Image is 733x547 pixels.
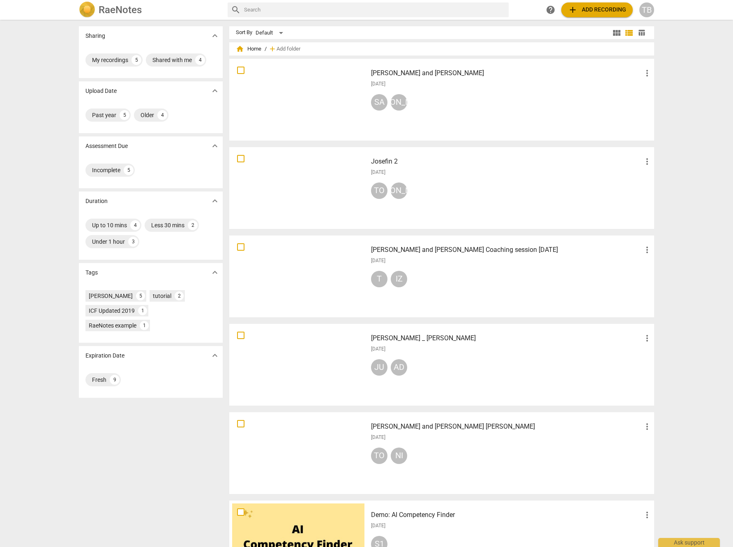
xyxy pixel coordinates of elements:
span: expand_more [210,268,220,277]
button: TB [639,2,654,17]
div: NI [391,448,407,464]
button: Show more [209,195,221,207]
span: [DATE] [371,81,385,88]
button: Show more [209,30,221,42]
div: ICF Updated 2019 [89,307,135,315]
div: My recordings [92,56,128,64]
div: tutorial [153,292,171,300]
span: more_vert [642,510,652,520]
span: home [236,45,244,53]
div: Incomplete [92,166,120,174]
span: view_module [612,28,622,38]
div: [PERSON_NAME] [89,292,133,300]
div: RaeNotes example [89,321,136,330]
div: 5 [131,55,141,65]
div: 5 [124,165,134,175]
span: [DATE] [371,257,385,264]
button: List view [623,27,635,39]
span: / [265,46,267,52]
div: Shared with me [152,56,192,64]
span: expand_more [210,351,220,360]
div: 1 [140,321,149,330]
span: more_vert [642,333,652,343]
button: Table view [635,27,648,39]
span: more_vert [642,245,652,255]
div: [PERSON_NAME] [391,182,407,199]
span: [DATE] [371,346,385,353]
button: Tile view [611,27,623,39]
span: [DATE] [371,434,385,441]
span: more_vert [642,422,652,432]
div: 1 [138,306,147,315]
div: SA [371,94,387,111]
div: Up to 10 mins [92,221,127,229]
div: [PERSON_NAME] [391,94,407,111]
span: [DATE] [371,169,385,176]
a: [PERSON_NAME] and [PERSON_NAME][DATE]SA[PERSON_NAME] [232,62,651,138]
button: Upload [561,2,633,17]
div: Older [141,111,154,119]
span: more_vert [642,157,652,166]
span: add [268,45,277,53]
div: 4 [195,55,205,65]
h3: Izabela and Tom Coaching session 5 Nov 2024 [371,245,642,255]
div: AD [391,359,407,376]
span: expand_more [210,141,220,151]
p: Upload Date [85,87,117,95]
a: Help [543,2,558,17]
p: Tags [85,268,98,277]
div: 4 [157,110,167,120]
span: expand_more [210,196,220,206]
div: 2 [175,291,184,300]
a: Josefin 2[DATE]TO[PERSON_NAME] [232,150,651,226]
span: expand_more [210,86,220,96]
p: Duration [85,197,108,205]
span: search [231,5,241,15]
div: 5 [136,291,145,300]
div: 5 [120,110,129,120]
span: Add recording [568,5,626,15]
a: [PERSON_NAME] and [PERSON_NAME] Coaching session [DATE][DATE]TIZ [232,238,651,314]
span: expand_more [210,31,220,41]
p: Assessment Due [85,142,128,150]
div: Under 1 hour [92,238,125,246]
span: Add folder [277,46,300,52]
div: 4 [130,220,140,230]
span: more_vert [642,68,652,78]
div: 9 [110,375,120,385]
div: Less 30 mins [151,221,184,229]
span: table_chart [638,29,645,37]
button: Show more [209,349,221,362]
div: Default [256,26,286,39]
div: 3 [128,237,138,247]
a: LogoRaeNotes [79,2,221,18]
a: [PERSON_NAME] and [PERSON_NAME] [PERSON_NAME][DATE]TONI [232,415,651,491]
span: add [568,5,578,15]
span: [DATE] [371,522,385,529]
a: [PERSON_NAME] _ [PERSON_NAME][DATE]JUAD [232,327,651,403]
button: Show more [209,266,221,279]
p: Expiration Date [85,351,124,360]
div: Ask support [658,538,720,547]
div: JU [371,359,387,376]
img: Logo [79,2,95,18]
div: Sort By [236,30,252,36]
div: TO [371,448,387,464]
div: Past year [92,111,116,119]
div: T [371,271,387,287]
span: Home [236,45,261,53]
h3: Adam _ Julie [371,333,642,343]
div: IZ [391,271,407,287]
button: Show more [209,140,221,152]
span: help [546,5,556,15]
div: TO [371,182,387,199]
div: Fresh [92,376,106,384]
h3: Josefin 2 [371,157,642,166]
span: view_list [624,28,634,38]
button: Show more [209,85,221,97]
div: 2 [188,220,198,230]
h3: Demo: AI Competency Finder [371,510,642,520]
h3: Nick and Tom LR [371,422,642,432]
p: Sharing [85,32,105,40]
